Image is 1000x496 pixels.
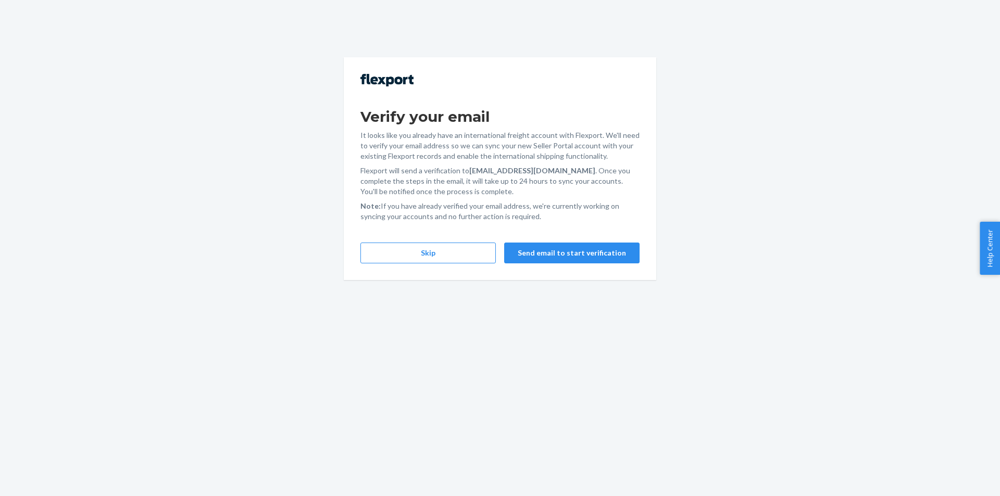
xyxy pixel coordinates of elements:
[360,107,640,126] h1: Verify your email
[360,166,640,197] p: Flexport will send a verification to . Once you complete the steps in the email, it will take up ...
[360,201,381,210] strong: Note:
[980,222,1000,275] button: Help Center
[469,166,595,175] strong: [EMAIL_ADDRESS][DOMAIN_NAME]
[360,74,414,86] img: Flexport logo
[360,201,640,222] p: If you have already verified your email address, we're currently working on syncing your accounts...
[360,130,640,161] p: It looks like you already have an international freight account with Flexport. We'll need to veri...
[360,243,496,263] button: Skip
[504,243,640,263] button: Send email to start verification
